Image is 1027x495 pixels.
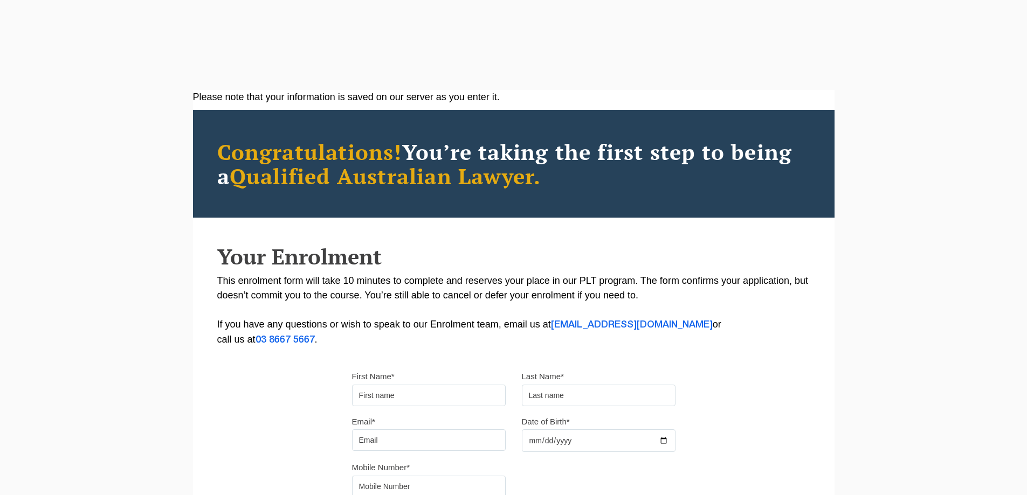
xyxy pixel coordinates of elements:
label: Email* [352,416,375,427]
label: Mobile Number* [352,462,410,473]
a: [EMAIL_ADDRESS][DOMAIN_NAME] [551,320,713,329]
p: This enrolment form will take 10 minutes to complete and reserves your place in our PLT program. ... [217,274,810,347]
h2: Your Enrolment [217,245,810,268]
span: Qualified Australian Lawyer. [230,162,541,190]
a: 03 8667 5667 [256,336,315,344]
h2: You’re taking the first step to being a [217,140,810,188]
input: Email [352,429,506,451]
div: Please note that your information is saved on our server as you enter it. [193,90,835,104]
input: Last name [522,385,676,406]
input: First name [352,385,506,406]
label: Last Name* [522,371,564,382]
span: Congratulations! [217,137,402,166]
label: First Name* [352,371,395,382]
label: Date of Birth* [522,416,570,427]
